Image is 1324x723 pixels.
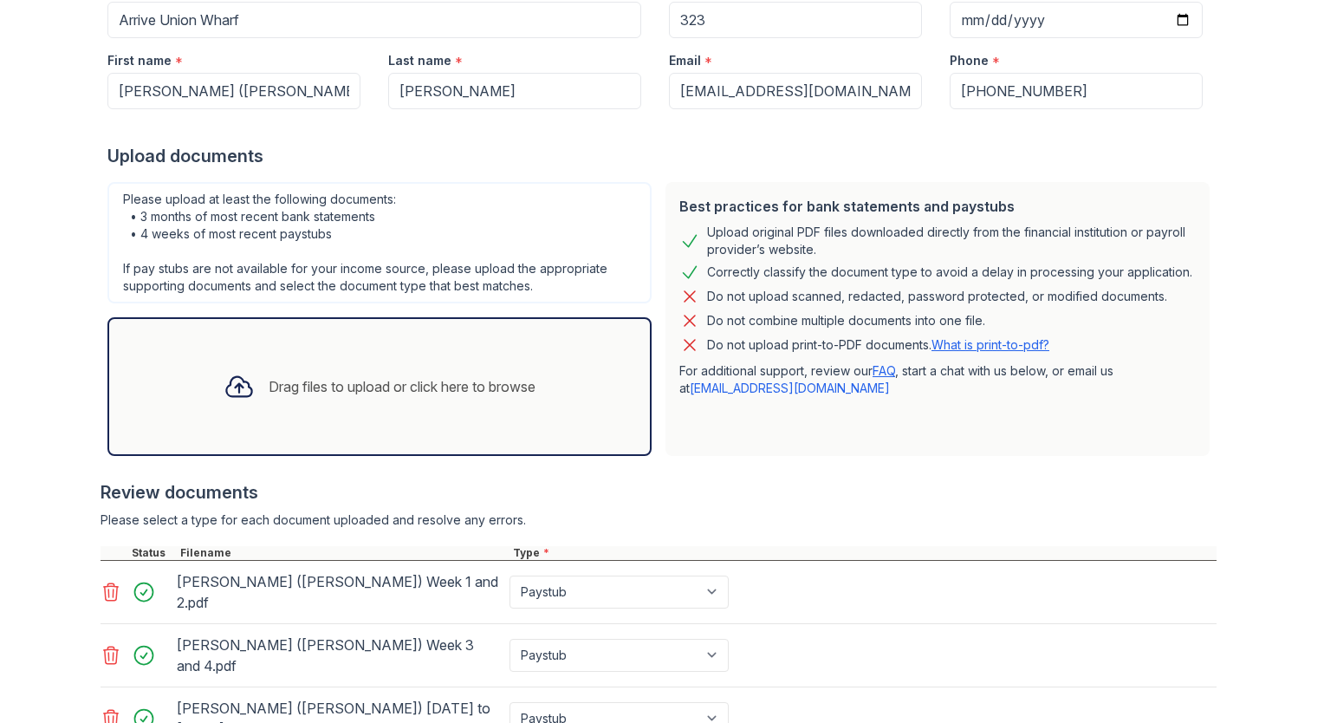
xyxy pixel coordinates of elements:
div: Do not upload scanned, redacted, password protected, or modified documents. [707,286,1167,307]
div: Correctly classify the document type to avoid a delay in processing your application. [707,262,1192,283]
div: Please upload at least the following documents: • 3 months of most recent bank statements • 4 wee... [107,182,652,303]
div: Best practices for bank statements and paystubs [679,196,1196,217]
div: Upload original PDF files downloaded directly from the financial institution or payroll provider’... [707,224,1196,258]
div: Do not combine multiple documents into one file. [707,310,985,331]
label: Last name [388,52,451,69]
a: FAQ [873,363,895,378]
div: Upload documents [107,144,1217,168]
label: Email [669,52,701,69]
p: For additional support, review our , start a chat with us below, or email us at [679,362,1196,397]
div: Filename [177,546,509,560]
div: Type [509,546,1217,560]
label: First name [107,52,172,69]
div: Drag files to upload or click here to browse [269,376,535,397]
label: Phone [950,52,989,69]
div: Review documents [101,480,1217,505]
p: Do not upload print-to-PDF documents. [707,336,1049,354]
div: [PERSON_NAME] ([PERSON_NAME]) Week 3 and 4.pdf [177,631,503,680]
div: Please select a type for each document uploaded and resolve any errors. [101,511,1217,529]
a: [EMAIL_ADDRESS][DOMAIN_NAME] [690,381,890,395]
div: [PERSON_NAME] ([PERSON_NAME]) Week 1 and 2.pdf [177,568,503,616]
div: Status [128,546,177,560]
a: What is print-to-pdf? [931,337,1049,352]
